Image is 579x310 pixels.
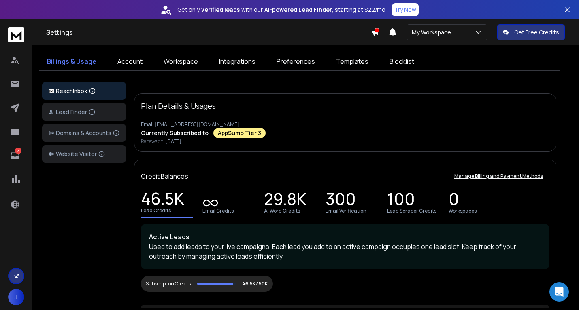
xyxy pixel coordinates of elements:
a: 3 [7,148,23,164]
a: Billings & Usage [39,53,104,70]
p: AI Word Credits [264,208,300,214]
a: Account [109,53,151,70]
button: Lead Finder [42,103,126,121]
img: logo [49,89,54,94]
p: Currently Subscribed to [141,129,209,137]
h1: Settings [46,27,371,37]
div: Open Intercom Messenger [549,282,569,302]
button: Website Visitor [42,145,126,163]
button: J [8,289,24,305]
button: Get Free Credits [497,24,565,40]
button: Try Now [392,3,419,16]
p: 3 [15,148,21,154]
strong: verified leads [201,6,240,14]
p: My Workspace [412,28,454,36]
p: 300 [326,195,356,206]
a: Templates [328,53,377,70]
div: AppSumo Tier 3 [213,128,266,138]
a: Preferences [268,53,323,70]
p: Email Credits [202,208,234,214]
p: Plan Details & Usages [141,100,216,112]
p: Lead Credits [141,207,171,214]
p: Workspaces [449,208,477,214]
p: Renews on: [141,138,549,145]
div: Subscription Credits [146,280,191,287]
button: Domains & Accounts [42,124,126,142]
p: Manage Billing and Payment Methods [454,173,543,179]
p: 29.8K [264,195,307,206]
img: logo [8,27,24,42]
p: Credit Balances [141,171,188,181]
button: ReachInbox [42,82,126,100]
p: Active Leads [149,232,541,242]
p: Email Verification [326,208,366,214]
p: Get Free Credits [514,28,559,36]
p: 46.5K/ 50K [242,280,268,287]
p: Get only with our starting at $22/mo [177,6,385,14]
p: Email: [EMAIL_ADDRESS][DOMAIN_NAME] [141,121,549,128]
p: 100 [387,195,415,206]
p: Lead Scraper Credits [387,208,436,214]
a: Workspace [155,53,206,70]
a: Blocklist [381,53,422,70]
p: 46.5K [141,194,184,206]
p: Try Now [394,6,416,14]
a: Integrations [211,53,264,70]
button: Manage Billing and Payment Methods [448,168,549,184]
span: [DATE] [165,138,181,145]
strong: AI-powered Lead Finder, [264,6,333,14]
p: 0 [449,195,459,206]
p: Used to add leads to your live campaigns. Each lead you add to an active campaign occupies one le... [149,242,541,261]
